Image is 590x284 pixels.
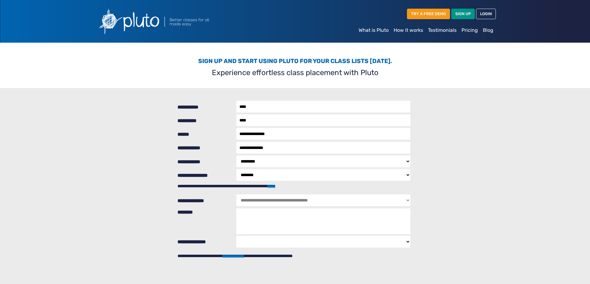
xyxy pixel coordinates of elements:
[98,57,492,65] h3: Sign up and start using Pluto for your class lists [DATE].
[356,24,391,36] a: What is Pluto
[480,24,496,36] a: Blog
[98,67,492,78] p: Experience effortless class placement with Pluto
[407,9,450,19] a: TRY A FREE DEMO
[391,24,426,36] a: How it works
[94,5,243,38] img: Pluto logo with the text Better classes for all, made easy
[426,24,459,36] a: Testimonials
[476,9,496,19] a: LOGIN
[459,24,480,36] a: Pricing
[451,9,475,19] a: SIGN UP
